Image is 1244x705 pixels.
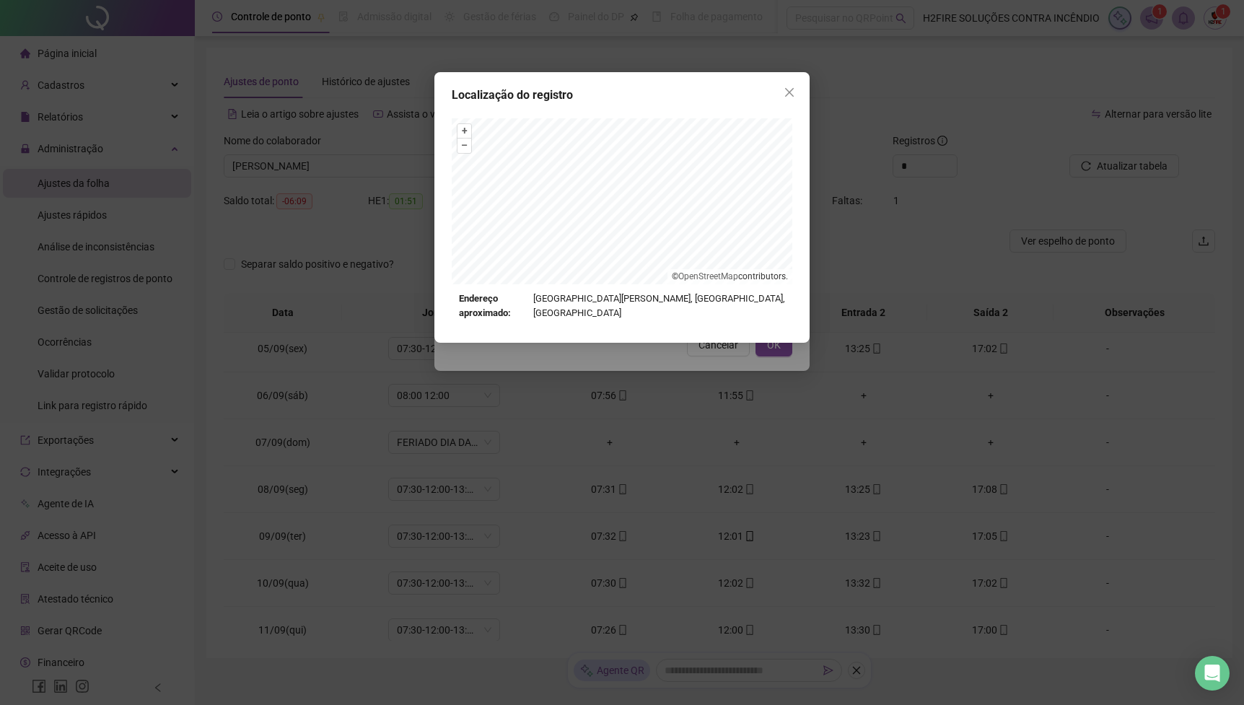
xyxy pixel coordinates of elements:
[1195,656,1230,691] div: Open Intercom Messenger
[452,87,792,104] div: Localização do registro
[457,124,471,138] button: +
[778,81,801,104] button: Close
[457,139,471,152] button: –
[784,87,795,98] span: close
[672,271,788,281] li: © contributors.
[459,292,785,321] div: [GEOGRAPHIC_DATA][PERSON_NAME], [GEOGRAPHIC_DATA], [GEOGRAPHIC_DATA]
[459,292,527,321] strong: Endereço aproximado:
[678,271,738,281] a: OpenStreetMap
